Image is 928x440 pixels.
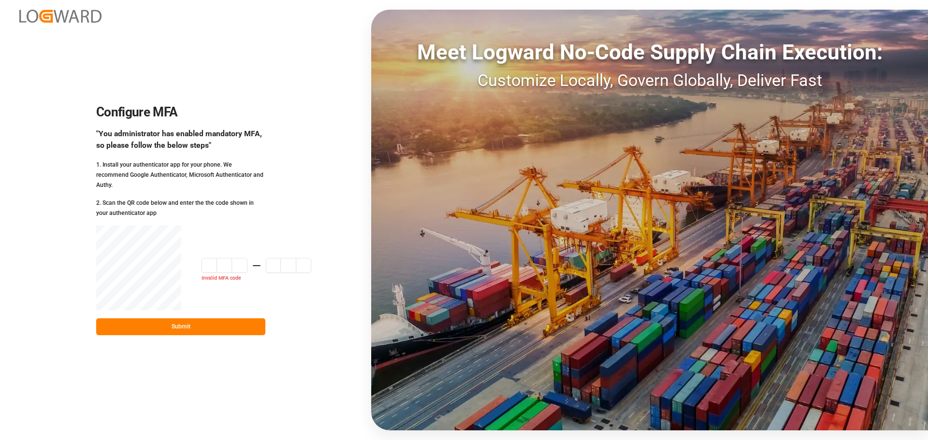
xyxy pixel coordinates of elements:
div: Meet Logward No-Code Supply Chain Execution: [371,36,928,68]
small: Invalid MFA code [202,275,311,284]
img: Logward_new_orange.png [19,10,101,23]
small: 1. Install your authenticator app for your phone. We recommend Google Authenticator, Microsoft Au... [96,161,263,188]
div: Customize Locally, Govern Globally, Deliver Fast [371,68,928,93]
div: "You administrator has enabled mandatory MFA, so please follow the below steps" [96,128,265,152]
button: Submit [96,318,265,335]
small: 2. Scan the QR code below and enter the the code shown in your authenticator app [96,199,254,216]
h2: Configure MFA [96,105,265,120]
